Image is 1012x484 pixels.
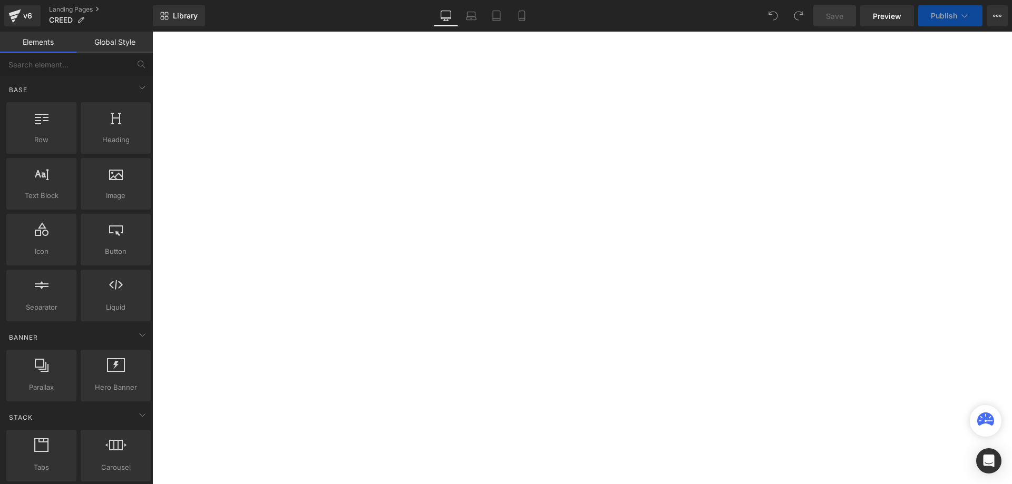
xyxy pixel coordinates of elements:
span: Heading [84,134,148,145]
a: Desktop [433,5,459,26]
span: Separator [9,302,73,313]
a: Tablet [484,5,509,26]
button: Redo [788,5,809,26]
button: Undo [763,5,784,26]
a: New Library [153,5,205,26]
div: v6 [21,9,34,23]
a: Preview [860,5,914,26]
div: Open Intercom Messenger [976,448,1001,473]
span: Carousel [84,462,148,473]
span: Row [9,134,73,145]
span: Tabs [9,462,73,473]
a: Laptop [459,5,484,26]
a: Landing Pages [49,5,153,14]
button: More [987,5,1008,26]
a: v6 [4,5,41,26]
span: Base [8,85,28,95]
button: Publish [918,5,982,26]
span: CREED [49,16,73,24]
span: Banner [8,332,39,342]
span: Liquid [84,302,148,313]
a: Mobile [509,5,534,26]
span: Save [826,11,843,22]
span: Button [84,246,148,257]
span: Icon [9,246,73,257]
span: Publish [931,12,957,20]
span: Parallax [9,382,73,393]
a: Global Style [76,32,153,53]
span: Hero Banner [84,382,148,393]
span: Text Block [9,190,73,201]
span: Library [173,11,198,21]
span: Image [84,190,148,201]
span: Preview [873,11,901,22]
span: Stack [8,412,34,422]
